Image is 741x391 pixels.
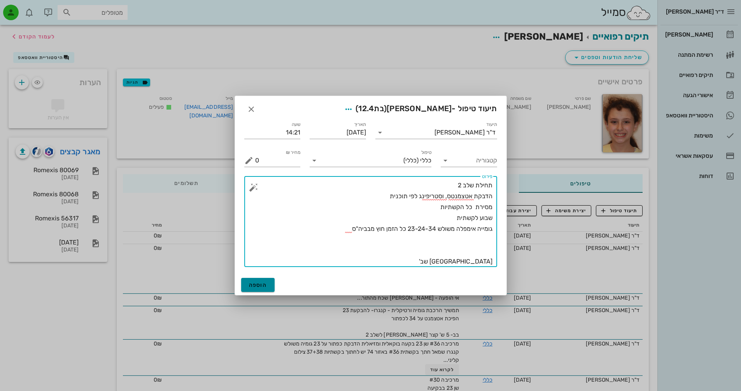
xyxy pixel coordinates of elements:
label: תיעוד [486,122,497,127]
span: [PERSON_NAME] [387,104,452,113]
span: כללי [420,157,431,164]
span: 12.4 [358,104,374,113]
span: (בת ) [356,104,387,113]
label: מחיר ₪ [286,150,301,155]
span: הוספה [249,282,267,288]
button: הוספה [241,278,275,292]
div: ד"ר [PERSON_NAME] [434,129,496,136]
div: תיעודד"ר [PERSON_NAME] [375,126,497,139]
label: שעה [292,122,301,127]
label: טיפול [421,150,431,155]
span: תיעוד טיפול - [342,102,497,116]
label: תאריך [354,122,366,127]
span: (כללי) [403,157,419,164]
label: פירוט [482,174,492,180]
button: מחיר ₪ appended action [244,156,254,165]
